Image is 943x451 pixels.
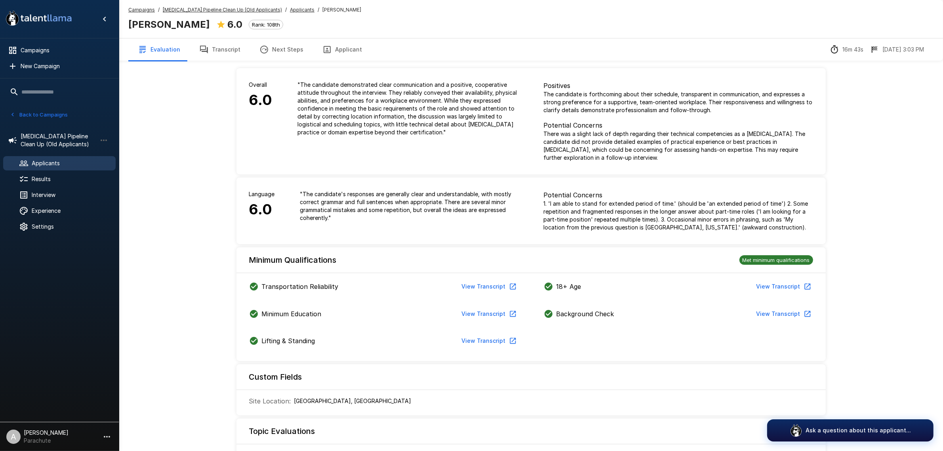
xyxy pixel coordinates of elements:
[459,334,518,348] button: View Transcript
[830,45,863,54] div: The time between starting and completing the interview
[322,6,361,14] span: [PERSON_NAME]
[459,279,518,294] button: View Transcript
[298,81,518,136] p: " The candidate demonstrated clear communication and a positive, cooperative attitude throughout ...
[882,46,924,54] p: [DATE] 3:03 PM
[285,6,287,14] span: /
[128,7,155,13] u: Campaigns
[544,81,813,90] p: Positives
[262,336,315,346] p: Lifting & Standing
[249,190,275,198] p: Language
[544,90,813,114] p: The candidate is forthcoming about their schedule, transparent in communication, and expresses a ...
[556,282,581,291] p: 18+ Age
[249,396,291,406] p: Site Location :
[249,425,315,438] h6: Topic Evaluations
[163,7,282,13] u: [MEDICAL_DATA] Pipeline Clean Up (Old Applicants)
[249,371,302,383] h6: Custom Fields
[249,81,272,89] p: Overall
[227,19,242,30] b: 6.0
[842,46,863,54] p: 16m 43s
[544,130,813,162] p: There was a slight lack of depth regarding their technical competencies as a [MEDICAL_DATA]. The ...
[318,6,319,14] span: /
[790,424,802,437] img: logo_glasses@2x.png
[294,397,411,405] p: Kingsville, TX
[767,419,933,441] button: Ask a question about this applicant...
[250,38,313,61] button: Next Steps
[753,307,813,321] button: View Transcript
[249,254,337,266] h6: Minimum Qualifications
[249,89,272,112] h6: 6.0
[544,200,813,231] p: 1. 'I am able to stand for extended period of time.' (should be 'an extended period of time') 2. ...
[249,198,275,221] h6: 6.0
[753,279,813,294] button: View Transcript
[459,307,518,321] button: View Transcript
[544,190,813,200] p: Potential Concerns
[128,19,210,30] b: [PERSON_NAME]
[128,38,190,61] button: Evaluation
[262,282,339,291] p: Transportation Reliability
[290,7,314,13] u: Applicants
[262,309,322,319] p: Minimum Education
[739,257,813,263] span: Met minimum qualifications
[249,21,283,28] span: Rank: 108th
[313,38,371,61] button: Applicant
[870,45,924,54] div: The date and time when the interview was completed
[190,38,250,61] button: Transcript
[300,190,518,222] p: " The candidate's responses are generally clear and understandable, with mostly correct grammar a...
[806,426,911,434] p: Ask a question about this applicant...
[158,6,160,14] span: /
[556,309,614,319] p: Background Check
[544,120,813,130] p: Potential Concerns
